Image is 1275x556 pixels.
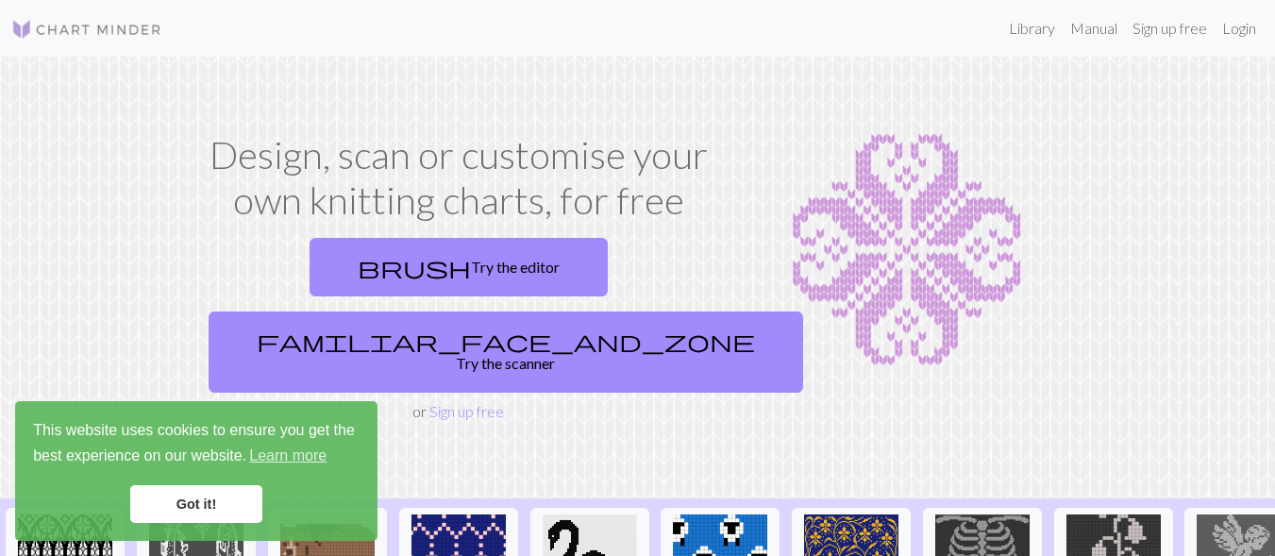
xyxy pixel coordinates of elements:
span: This website uses cookies to ensure you get the best experience on our website. [33,419,360,470]
a: Login [1215,9,1264,47]
a: Sign up free [429,402,504,420]
a: Try the editor [310,238,608,296]
h1: Design, scan or customise your own knitting charts, for free [201,132,716,223]
a: Library [1001,9,1063,47]
img: Logo [11,18,162,41]
a: dismiss cookie message [130,485,262,523]
a: Sign up free [1125,9,1215,47]
a: Try the scanner [209,312,803,393]
span: familiar_face_and_zone [257,328,755,354]
img: Chart example [739,132,1075,368]
a: Manual [1063,9,1125,47]
div: or [201,230,716,423]
div: cookieconsent [15,401,377,541]
a: learn more about cookies [246,442,329,470]
span: brush [358,254,471,280]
